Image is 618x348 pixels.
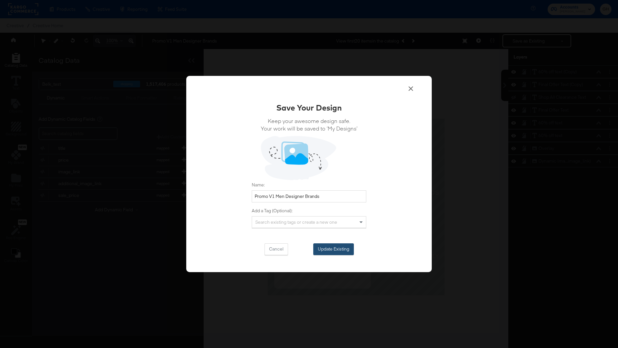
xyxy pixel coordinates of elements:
div: Search existing tags or create a new one [252,217,366,228]
label: Add a Tag (Optional): [252,208,366,214]
span: Your work will be saved to ‘My Designs’ [261,125,357,132]
button: Cancel [264,243,288,255]
label: Name: [252,182,366,188]
span: Keep your awesome design safe. [261,117,357,125]
button: Update Existing [313,243,354,255]
div: Save Your Design [276,102,342,113]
